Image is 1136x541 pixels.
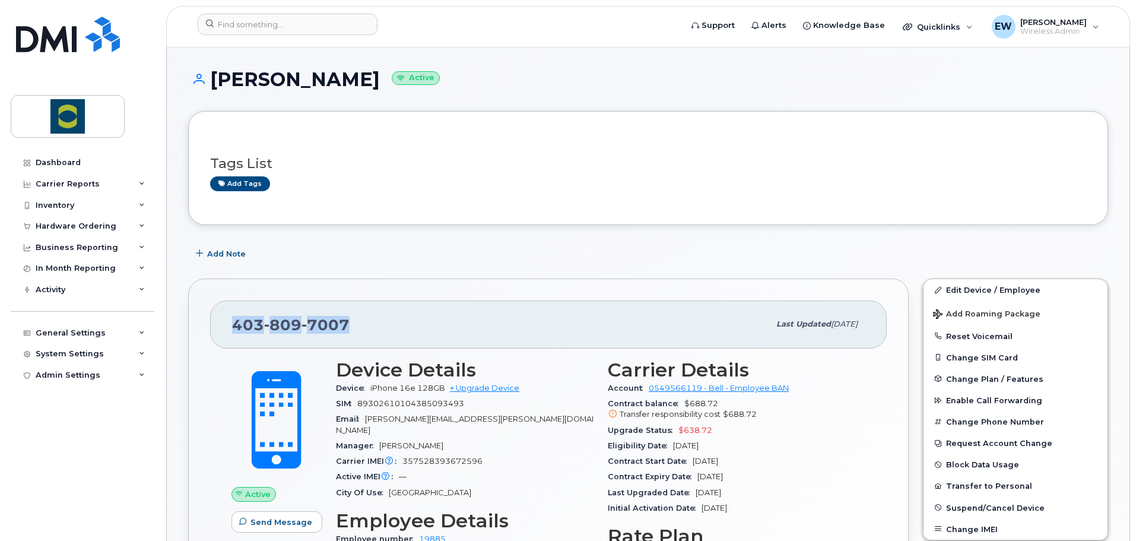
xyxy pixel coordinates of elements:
span: Last updated [776,319,831,328]
button: Send Message [231,511,322,533]
span: 7007 [302,316,350,334]
h3: Tags List [210,156,1086,171]
span: Contract Expiry Date [608,472,697,481]
span: Contract balance [608,399,684,408]
button: Change SIM Card [924,347,1108,368]
span: Account [608,384,649,393]
span: Device [336,384,370,393]
span: iPhone 16e 128GB [370,384,445,393]
span: Contract Start Date [608,457,693,466]
h1: [PERSON_NAME] [188,69,1108,90]
span: City Of Use [336,488,389,497]
span: [PERSON_NAME] [379,441,443,450]
a: 0549566119 - Bell - Employee BAN [649,384,789,393]
a: Add tags [210,176,270,191]
button: Change Plan / Features [924,368,1108,390]
span: Transfer responsibility cost [620,410,721,419]
button: Change Phone Number [924,411,1108,432]
span: Active [245,489,271,500]
span: Carrier IMEI [336,457,402,466]
span: [PERSON_NAME][EMAIL_ADDRESS][PERSON_NAME][DOMAIN_NAME] [336,415,594,434]
span: Manager [336,441,379,450]
span: Upgrade Status [608,426,678,435]
span: [DATE] [702,504,727,512]
button: Reset Voicemail [924,325,1108,347]
span: Change Plan / Features [946,374,1043,383]
span: Add Note [207,248,246,260]
span: — [399,472,407,481]
span: Eligibility Date [608,441,673,450]
span: Send Message [250,517,312,528]
button: Enable Call Forwarding [924,390,1108,411]
span: $688.72 [608,399,865,420]
button: Transfer to Personal [924,475,1108,496]
span: Enable Call Forwarding [946,396,1042,405]
h3: Device Details [336,359,594,381]
span: Add Roaming Package [933,309,1040,321]
span: 357528393672596 [402,457,483,466]
span: [DATE] [697,472,723,481]
span: Last Upgraded Date [608,488,696,497]
span: 809 [264,316,302,334]
span: 403 [232,316,350,334]
button: Request Account Change [924,432,1108,454]
span: [DATE] [696,488,721,497]
span: Initial Activation Date [608,504,702,512]
button: Block Data Usage [924,454,1108,475]
h3: Carrier Details [608,359,865,381]
a: Edit Device / Employee [924,279,1108,300]
span: $638.72 [678,426,712,435]
span: [GEOGRAPHIC_DATA] [389,488,471,497]
span: [DATE] [693,457,718,466]
button: Add Roaming Package [924,301,1108,325]
span: [DATE] [831,319,858,328]
span: Suspend/Cancel Device [946,503,1045,512]
a: + Upgrade Device [450,384,519,393]
button: Add Note [188,243,256,264]
span: SIM [336,399,357,408]
h3: Employee Details [336,510,594,531]
span: $688.72 [723,410,757,419]
span: Active IMEI [336,472,399,481]
span: Email [336,415,365,423]
button: Suspend/Cancel Device [924,497,1108,518]
span: [DATE] [673,441,699,450]
small: Active [392,71,440,85]
button: Change IMEI [924,518,1108,540]
span: 89302610104385093493 [357,399,464,408]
